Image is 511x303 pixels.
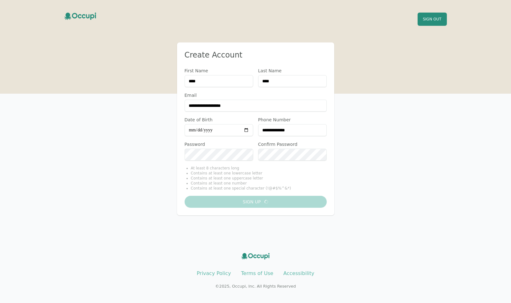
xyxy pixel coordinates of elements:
a: Terms of Use [241,270,273,276]
li: At least 8 characters long [191,166,327,171]
label: Password [185,141,253,147]
a: Privacy Policy [197,270,231,276]
h2: Create Account [185,50,327,60]
label: First Name [185,68,253,74]
label: Date of Birth [185,117,253,123]
small: © 2025 , Occupi, Inc. All Rights Reserved [215,284,296,289]
label: Confirm Password [258,141,327,147]
li: Contains at least one uppercase letter [191,176,327,181]
label: Email [185,92,327,98]
li: Contains at least one lowercase letter [191,171,327,176]
label: Last Name [258,68,327,74]
a: Accessibility [283,270,314,276]
li: Contains at least one number [191,181,327,186]
button: Sign Out [418,13,447,26]
li: Contains at least one special character (!@#$%^&*) [191,186,327,191]
label: Phone Number [258,117,327,123]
